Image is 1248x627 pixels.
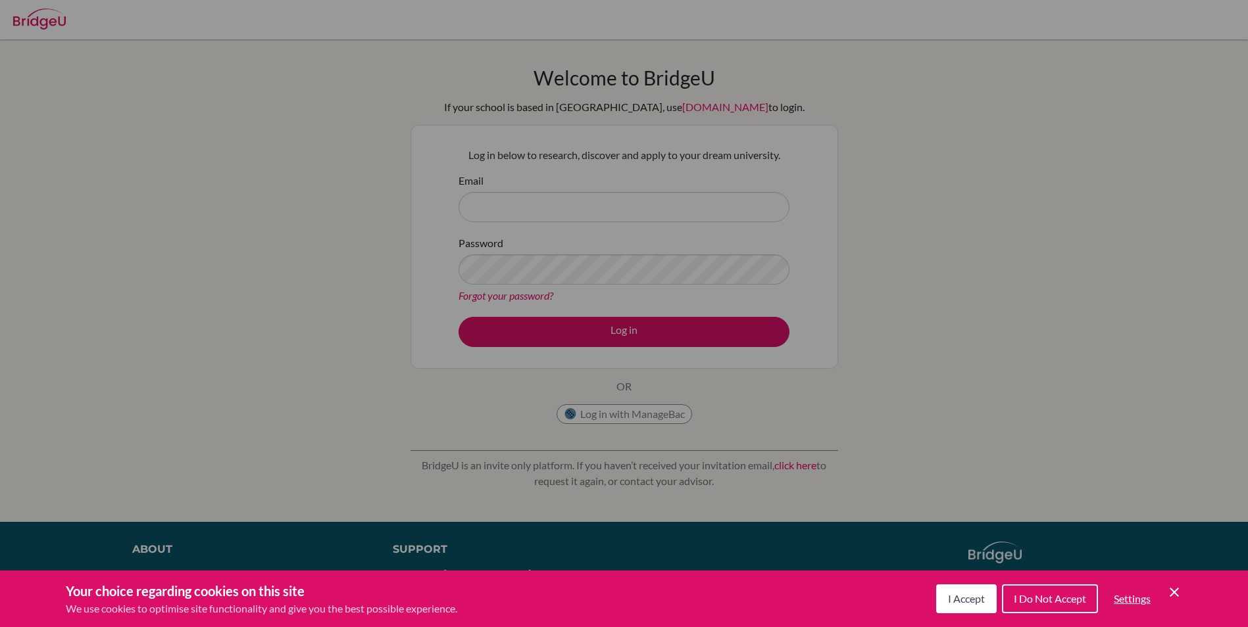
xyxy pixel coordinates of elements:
span: I Accept [948,592,985,605]
button: Settings [1103,586,1161,612]
button: Save and close [1166,584,1182,600]
button: I Do Not Accept [1002,584,1098,613]
p: We use cookies to optimise site functionality and give you the best possible experience. [66,601,457,616]
h3: Your choice regarding cookies on this site [66,581,457,601]
button: I Accept [936,584,997,613]
span: I Do Not Accept [1014,592,1086,605]
span: Settings [1114,592,1151,605]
